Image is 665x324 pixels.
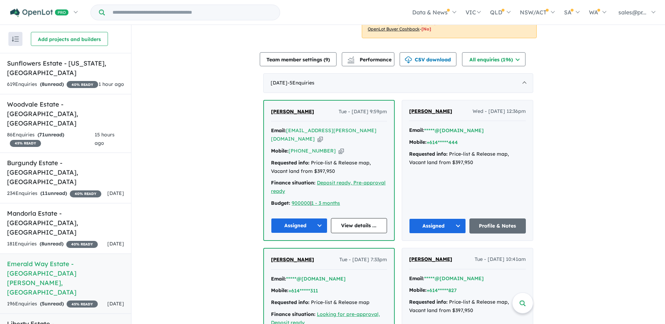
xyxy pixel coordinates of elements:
a: View details ... [331,218,387,233]
u: Automated buyer follow-up [368,20,424,25]
a: 900000 [292,200,310,206]
img: download icon [405,56,412,63]
a: [PERSON_NAME] [409,107,452,116]
button: All enquiries (196) [462,52,525,66]
img: bar-chart.svg [347,59,354,63]
a: [PHONE_NUMBER] [289,148,336,154]
strong: Finance situation: [271,311,315,317]
button: Copy [339,147,344,155]
a: 1 - 3 months [311,200,340,206]
a: [PERSON_NAME] [271,256,314,264]
strong: Email: [271,127,286,134]
span: 15 hours ago [95,131,115,146]
span: [No] [421,26,431,32]
a: Profile & Notes [469,218,526,234]
img: line-chart.svg [348,56,354,60]
button: Performance [342,52,394,66]
span: 40 % READY [70,190,101,197]
span: Wed - [DATE] 12:36pm [473,107,526,116]
span: [No] [426,20,436,25]
button: Assigned [409,218,466,234]
div: 619 Enquir ies [7,80,98,89]
strong: Requested info: [271,160,310,166]
span: [DATE] [107,301,124,307]
strong: Email: [409,275,424,282]
span: Tue - [DATE] 7:33pm [339,256,387,264]
span: 40 % READY [67,81,98,88]
span: 40 % READY [66,241,98,248]
span: 1 hour ago [99,81,124,87]
span: 5 [42,301,45,307]
img: Openlot PRO Logo White [10,8,69,17]
div: 86 Enquir ies [7,131,95,148]
input: Try estate name, suburb, builder or developer [106,5,278,20]
span: - 5 Enquir ies [287,80,314,86]
div: Price-list & Release map, Vacant land from $397,950 [409,298,526,315]
div: Price-list & Release map [271,298,387,307]
span: 8 [41,241,44,247]
strong: Mobile: [409,139,427,145]
button: Team member settings (9) [260,52,337,66]
h5: Sunflowers Estate - [US_STATE] , [GEOGRAPHIC_DATA] [7,59,124,77]
strong: Budget: [271,200,290,206]
h5: Burgundy Estate - [GEOGRAPHIC_DATA] , [GEOGRAPHIC_DATA] [7,158,124,187]
h5: Woodvale Estate - [GEOGRAPHIC_DATA] , [GEOGRAPHIC_DATA] [7,100,124,128]
span: [DATE] [107,190,124,196]
a: [EMAIL_ADDRESS][PERSON_NAME][DOMAIN_NAME] [271,127,376,142]
strong: ( unread) [40,301,64,307]
span: Tue - [DATE] 9:59pm [339,108,387,116]
strong: Email: [409,127,424,133]
span: 45 % READY [67,301,98,308]
strong: Mobile: [271,148,289,154]
strong: Email: [271,276,286,282]
button: Assigned [271,218,327,233]
img: sort.svg [12,36,19,42]
div: 234 Enquir ies [7,189,101,198]
div: | [271,199,387,208]
span: 11 [42,190,48,196]
button: Add projects and builders [31,32,108,46]
span: [PERSON_NAME] [271,256,314,263]
a: Deposit ready, Pre-approval ready [271,180,386,194]
div: [DATE] [263,73,533,93]
button: Copy [318,135,323,143]
div: 196 Enquir ies [7,300,98,308]
u: OpenLot Buyer Cashback [368,26,420,32]
span: sales@pr... [618,9,646,16]
div: 181 Enquir ies [7,240,98,248]
span: 8 [42,81,45,87]
strong: Requested info: [271,299,310,305]
strong: ( unread) [40,241,63,247]
strong: Requested info: [409,151,448,157]
span: [PERSON_NAME] [409,256,452,262]
span: 45 % READY [10,140,41,147]
button: CSV download [400,52,456,66]
div: Price-list & Release map, Vacant land from $397,950 [409,150,526,167]
strong: Requested info: [409,299,448,305]
h5: Mandorla Estate - [GEOGRAPHIC_DATA] , [GEOGRAPHIC_DATA] [7,209,124,237]
a: [PERSON_NAME] [409,255,452,264]
span: Performance [348,56,392,63]
span: [DATE] [107,241,124,247]
strong: ( unread) [38,131,64,138]
span: 9 [325,56,328,63]
strong: Mobile: [409,287,427,293]
strong: Finance situation: [271,180,315,186]
span: [PERSON_NAME] [271,108,314,115]
span: Tue - [DATE] 10:41am [475,255,526,264]
h5: Emerald Way Estate - [GEOGRAPHIC_DATA][PERSON_NAME] , [GEOGRAPHIC_DATA] [7,259,124,297]
strong: Mobile: [271,287,289,293]
span: [PERSON_NAME] [409,108,452,114]
strong: ( unread) [40,190,67,196]
strong: ( unread) [40,81,64,87]
span: 71 [39,131,45,138]
div: Price-list & Release map, Vacant land from $397,950 [271,159,387,176]
a: [PERSON_NAME] [271,108,314,116]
